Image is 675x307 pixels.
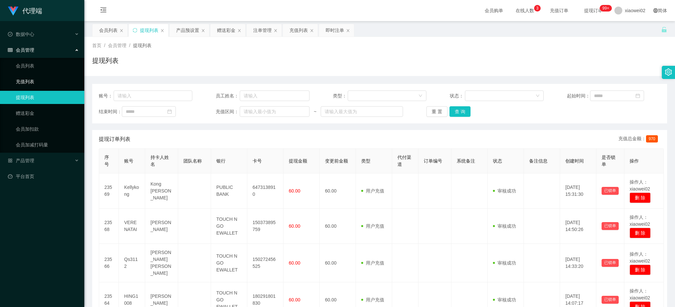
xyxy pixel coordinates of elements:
[240,106,310,117] input: 请输入最小值为
[560,173,596,209] td: [DATE] 15:31:30
[217,24,235,37] div: 赠送彩金
[653,8,658,13] i: 图标: global
[646,135,658,142] span: 970
[630,265,651,275] button: 删 除
[240,90,310,101] input: 请输入
[529,158,548,164] span: 备注信息
[104,43,105,48] span: /
[581,8,606,13] span: 提现订单
[211,173,247,209] td: PUBLIC BANK
[8,8,42,13] a: 代理端
[211,244,247,282] td: TOUCH N GO EWALLET
[289,24,308,37] div: 充值列表
[99,108,122,115] span: 结束时间：
[99,92,114,99] span: 账号：
[247,209,283,244] td: 150373895759
[99,244,119,282] td: 23566
[211,209,247,244] td: TOUCH N GO EWALLET
[630,251,650,264] span: 操作人：xiaowei02
[333,92,348,99] span: 类型：
[418,94,422,98] i: 图标: down
[618,135,661,143] div: 充值总金额：
[247,173,283,209] td: 6473138910
[160,29,164,33] i: 图标: close
[22,0,42,21] h1: 代理端
[397,155,411,167] span: 代付渠道
[602,296,619,304] button: 已锁单
[512,8,537,13] span: 在线人数
[253,24,272,37] div: 注单管理
[119,209,145,244] td: VERENATAI
[133,43,151,48] span: 提现列表
[630,228,651,238] button: 删 除
[150,155,169,167] span: 持卡人姓名
[16,91,79,104] a: 提现列表
[289,158,307,164] span: 提现金额
[361,297,384,302] span: 用户充值
[92,43,101,48] span: 首页
[424,158,442,164] span: 订单编号
[145,209,178,244] td: [PERSON_NAME]
[310,29,314,33] i: 图标: close
[361,260,384,266] span: 用户充值
[119,173,145,209] td: Kellykong
[274,29,278,33] i: 图标: close
[16,59,79,72] a: 会员列表
[99,135,130,143] span: 提现订单列表
[602,187,619,195] button: 已锁单
[630,215,650,227] span: 操作人：xiaowei02
[493,188,516,193] span: 审核成功
[326,24,344,37] div: 即时注单
[630,179,650,192] span: 操作人：xiaowei02
[247,244,283,282] td: 150272456525
[310,108,321,115] span: ~
[321,106,403,117] input: 请输入最大值为
[361,158,370,164] span: 类型
[108,43,126,48] span: 会员管理
[16,138,79,151] a: 会员加减打码量
[99,173,119,209] td: 23569
[253,158,262,164] span: 卡号
[457,158,475,164] span: 系统备注
[567,92,590,99] span: 起始时间：
[325,158,348,164] span: 变更前金额
[289,223,300,229] span: 60.00
[534,5,541,12] sup: 3
[665,68,672,76] i: 图标: setting
[145,244,178,282] td: [PERSON_NAME] [PERSON_NAME]
[493,158,502,164] span: 状态
[289,260,300,266] span: 60.00
[92,56,119,65] h1: 提现列表
[8,158,13,163] i: 图标: appstore-o
[8,32,34,37] span: 数据中心
[602,222,619,230] button: 已锁单
[201,29,205,33] i: 图标: close
[216,92,239,99] span: 员工姓名：
[536,94,540,98] i: 图标: down
[493,223,516,229] span: 审核成功
[16,122,79,136] a: 会员加扣款
[124,158,133,164] span: 账号
[493,297,516,302] span: 审核成功
[237,29,241,33] i: 图标: close
[289,297,300,302] span: 60.00
[114,90,193,101] input: 请输入
[450,92,465,99] span: 状态：
[216,108,239,115] span: 充值区间：
[167,109,172,114] i: 图标: calendar
[99,24,118,37] div: 会员列表
[16,107,79,120] a: 赠送彩金
[8,7,18,16] img: logo.9652507e.png
[99,209,119,244] td: 23568
[346,29,350,33] i: 图标: close
[129,43,130,48] span: /
[661,27,667,33] i: 图标: unlock
[8,47,34,53] span: 会员管理
[8,158,34,163] span: 产品管理
[426,106,447,117] button: 重 置
[449,106,471,117] button: 查 询
[8,32,13,37] i: 图标: check-circle-o
[92,0,115,21] i: 图标: menu-fold
[183,158,202,164] span: 团队名称
[536,5,538,12] p: 3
